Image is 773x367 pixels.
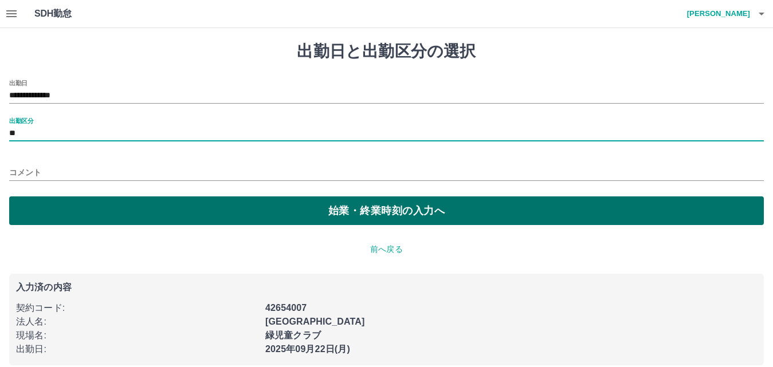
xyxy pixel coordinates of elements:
p: 法人名 : [16,315,258,329]
p: 契約コード : [16,301,258,315]
h1: 出勤日と出勤区分の選択 [9,42,764,61]
button: 始業・終業時刻の入力へ [9,196,764,225]
p: 出勤日 : [16,342,258,356]
p: 前へ戻る [9,243,764,255]
b: [GEOGRAPHIC_DATA] [265,317,365,326]
b: 2025年09月22日(月) [265,344,350,354]
p: 入力済の内容 [16,283,757,292]
b: 緑児童クラブ [265,330,321,340]
label: 出勤区分 [9,116,33,125]
p: 現場名 : [16,329,258,342]
b: 42654007 [265,303,307,313]
label: 出勤日 [9,78,28,87]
